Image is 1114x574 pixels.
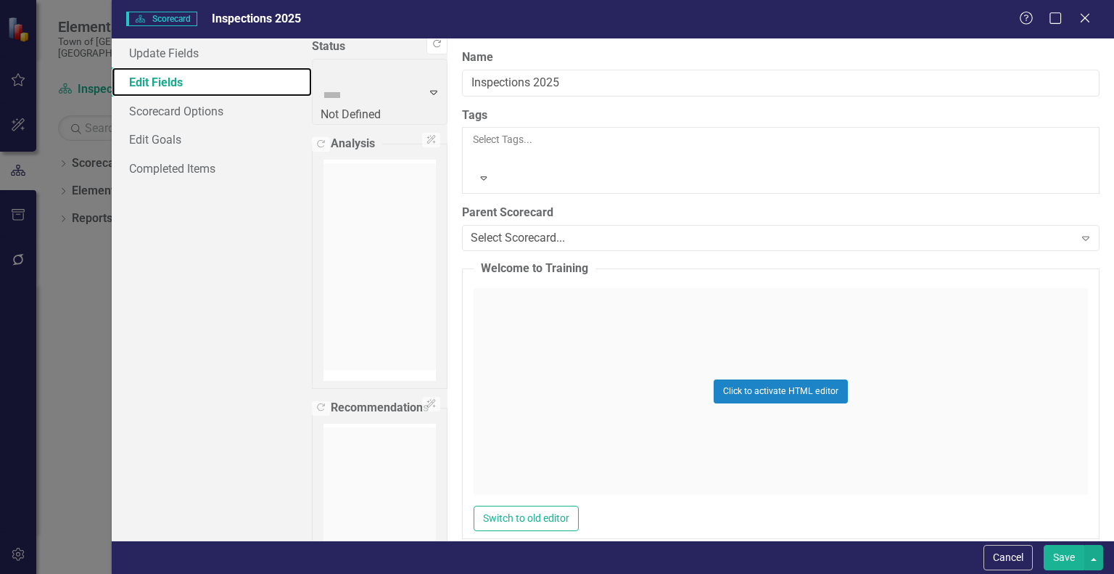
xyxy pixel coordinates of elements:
button: Switch to old editor [474,506,579,531]
legend: Analysis [323,136,382,152]
a: Edit Goals [112,125,312,154]
div: Select Tags... [473,132,1089,147]
input: Scorecard Name [462,70,1099,97]
button: Cancel [983,545,1033,570]
a: Scorecard Options [112,97,312,126]
label: Parent Scorecard [462,205,1099,221]
legend: Recommendations [323,400,436,417]
a: Edit Fields [112,67,312,97]
a: Completed Items [112,154,312,183]
label: Tags [462,107,1099,124]
a: Update Fields [112,38,312,67]
legend: Welcome to Training [474,261,595,277]
label: Status [312,38,447,55]
button: Click to activate HTML editor [714,380,848,403]
span: Scorecard [126,12,197,26]
button: Save [1044,545,1084,570]
div: Select Scorecard... [471,230,565,247]
label: Name [462,49,1099,66]
span: Inspections 2025 [212,12,301,25]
